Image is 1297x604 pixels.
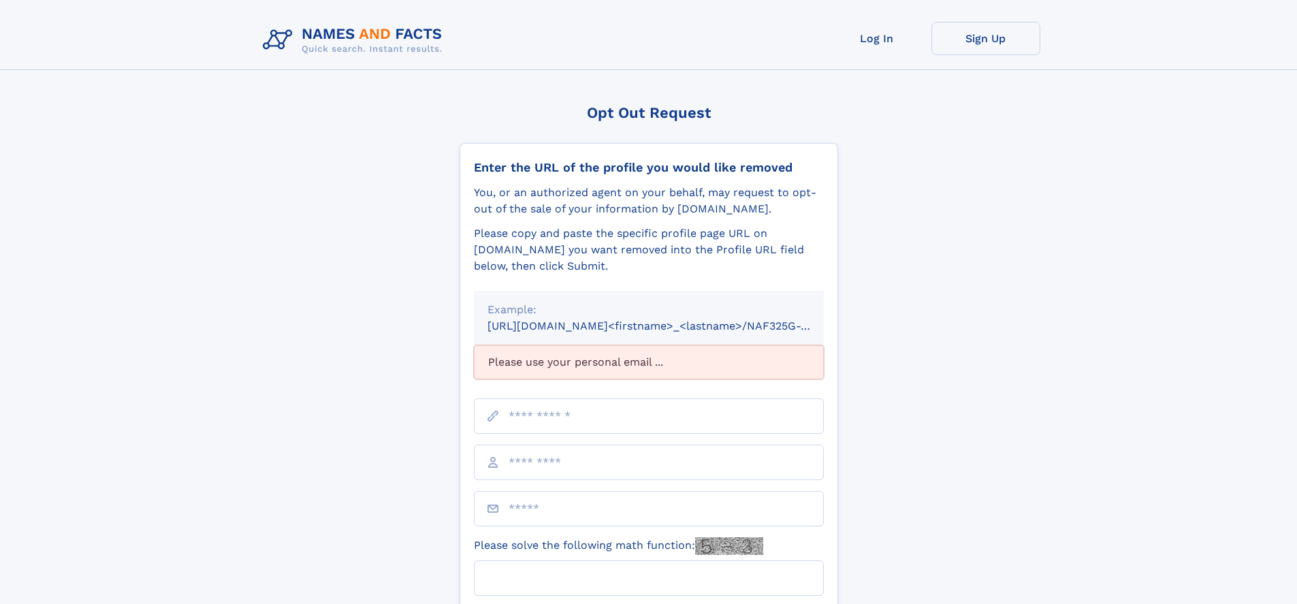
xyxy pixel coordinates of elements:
div: Enter the URL of the profile you would like removed [474,160,824,175]
img: Logo Names and Facts [257,22,453,59]
div: Example: [487,302,810,318]
div: Opt Out Request [460,104,838,121]
div: Please use your personal email ... [474,345,824,379]
label: Please solve the following math function: [474,537,763,555]
div: You, or an authorized agent on your behalf, may request to opt-out of the sale of your informatio... [474,185,824,217]
small: [URL][DOMAIN_NAME]<firstname>_<lastname>/NAF325G-xxxxxxxx [487,319,850,332]
a: Log In [822,22,931,55]
a: Sign Up [931,22,1040,55]
div: Please copy and paste the specific profile page URL on [DOMAIN_NAME] you want removed into the Pr... [474,225,824,274]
